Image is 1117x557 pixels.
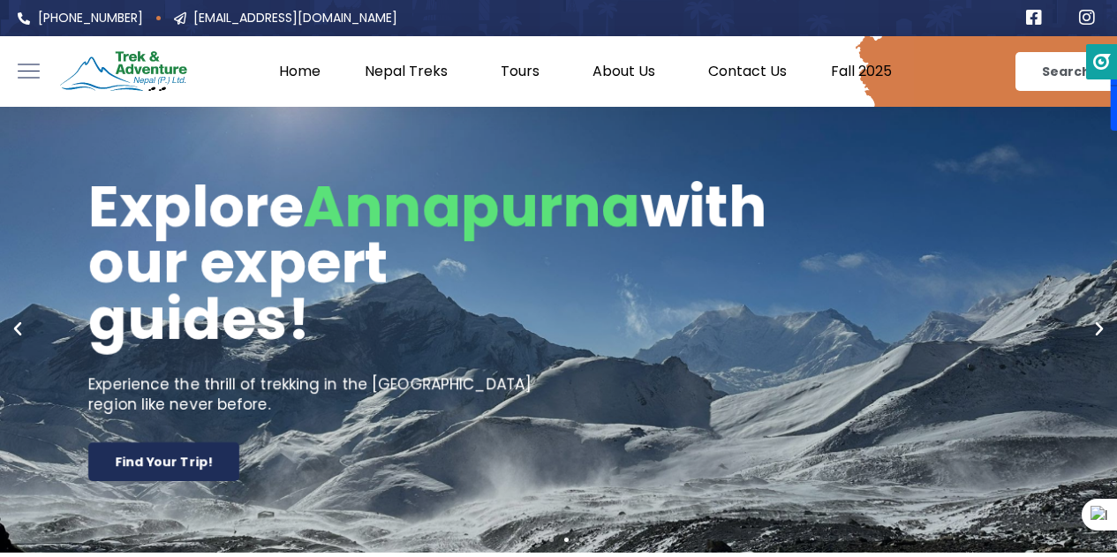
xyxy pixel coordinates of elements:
[57,48,190,96] img: Trek & Adventure Nepal
[579,538,584,542] span: Go to slide 4
[343,63,479,80] a: Nepal Treks
[549,538,554,542] span: Go to slide 2
[189,9,397,27] span: [EMAIL_ADDRESS][DOMAIN_NAME]
[257,63,343,80] a: Home
[34,9,143,27] span: [PHONE_NUMBER]
[9,320,26,338] div: Previous slide
[1091,320,1108,338] div: Next slide
[1015,52,1117,91] a: Search
[564,538,569,542] span: Go to slide 3
[88,442,239,481] div: Find Your Trip!
[809,63,914,80] a: Fall 2025
[203,63,914,80] nav: Menu
[534,538,539,542] span: Go to slide 1
[479,63,570,80] a: Tours
[88,374,559,417] div: Experience the thrill of trekking in the [GEOGRAPHIC_DATA] region like never before.
[88,178,559,348] div: Explore with our expert guides!
[686,63,809,80] a: Contact Us
[570,63,686,80] a: About Us
[1042,65,1091,78] span: Search
[303,167,640,245] span: Annapurna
